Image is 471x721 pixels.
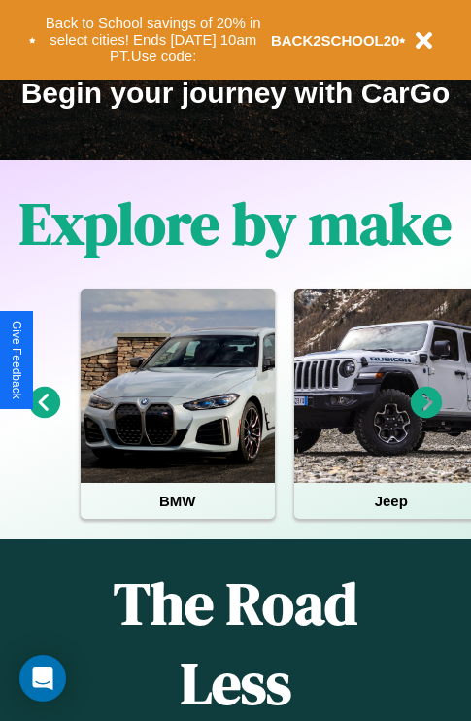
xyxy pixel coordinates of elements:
h4: BMW [81,483,275,519]
button: Back to School savings of 20% in select cities! Ends [DATE] 10am PT.Use code: [36,10,271,70]
h1: Explore by make [19,184,452,263]
div: Open Intercom Messenger [19,655,66,702]
b: BACK2SCHOOL20 [271,32,400,49]
div: Give Feedback [10,321,23,399]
